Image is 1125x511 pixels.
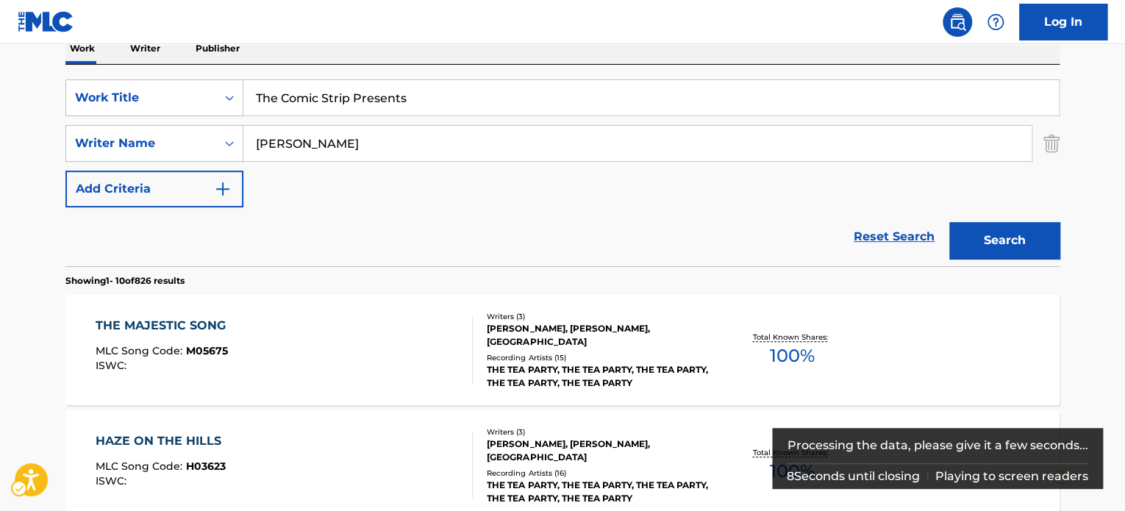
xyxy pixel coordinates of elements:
[191,33,244,64] p: Publisher
[65,171,243,207] button: Add Criteria
[787,469,794,483] span: 8
[214,180,232,198] img: 9d2ae6d4665cec9f34b9.svg
[243,126,1032,161] input: Search...
[487,437,709,464] div: [PERSON_NAME], [PERSON_NAME], [GEOGRAPHIC_DATA]
[96,460,186,473] span: MLC Song Code :
[65,33,99,64] p: Work
[487,311,709,322] div: Writers ( 3 )
[769,458,814,485] span: 100 %
[487,426,709,437] div: Writers ( 3 )
[949,13,966,31] img: search
[96,344,186,357] span: MLC Song Code :
[1019,4,1107,40] a: Log In
[949,222,1060,259] button: Search
[487,479,709,505] div: THE TEA PARTY, THE TEA PARTY, THE TEA PARTY, THE TEA PARTY, THE TEA PARTY
[1043,125,1060,162] img: Delete Criterion
[987,13,1004,31] img: help
[186,344,228,357] span: M05675
[75,135,207,152] div: Writer Name
[186,460,226,473] span: H03623
[752,332,831,343] p: Total Known Shares:
[65,295,1060,405] a: THE MAJESTIC SONGMLC Song Code:M05675ISWC:Writers (3)[PERSON_NAME], [PERSON_NAME], [GEOGRAPHIC_DA...
[96,432,229,450] div: HAZE ON THE HILLS
[752,447,831,458] p: Total Known Shares:
[487,363,709,390] div: THE TEA PARTY, THE TEA PARTY, THE TEA PARTY, THE TEA PARTY, THE TEA PARTY
[243,80,1059,115] input: Search...
[487,322,709,349] div: [PERSON_NAME], [PERSON_NAME], [GEOGRAPHIC_DATA]
[487,352,709,363] div: Recording Artists ( 15 )
[96,359,130,372] span: ISWC :
[96,317,233,335] div: THE MAJESTIC SONG
[75,89,207,107] div: Work Title
[787,428,1089,463] div: Processing the data, please give it a few seconds...
[65,79,1060,266] form: Search Form
[65,274,185,287] p: Showing 1 - 10 of 826 results
[96,474,130,487] span: ISWC :
[846,221,942,253] a: Reset Search
[126,33,165,64] p: Writer
[18,11,74,32] img: MLC Logo
[487,468,709,479] div: Recording Artists ( 16 )
[769,343,814,369] span: 100 %
[216,80,243,115] div: On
